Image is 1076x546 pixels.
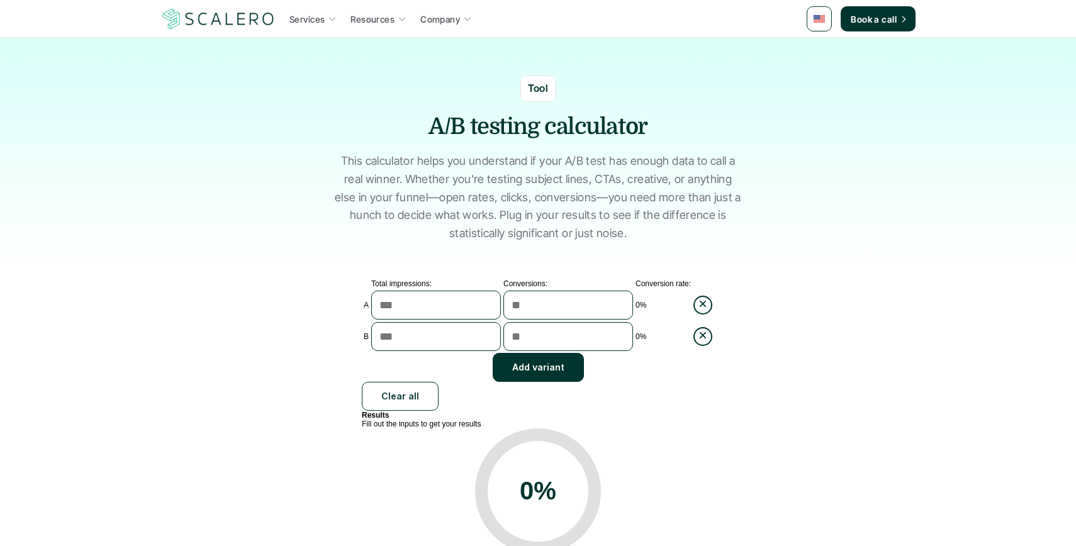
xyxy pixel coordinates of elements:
[635,321,692,352] td: 0 %
[333,152,743,243] p: This calculator helps you understand if your A/B test has enough data to call a real winner. Whet...
[350,13,395,26] p: Resources
[160,7,276,31] img: Scalero company logo
[289,13,325,26] p: Services
[371,279,502,289] td: Total impressions:
[160,8,276,30] a: Scalero company logo
[363,321,369,352] td: B
[851,13,897,26] p: Book a call
[635,290,692,320] td: 0 %
[420,13,460,26] p: Company
[528,81,549,97] p: Tool
[349,111,727,143] h1: A/B testing calculator
[635,279,692,289] td: Conversion rate:
[362,411,714,420] h4: Results
[362,382,439,411] button: Clear all
[362,420,481,428] span: Fill out the inputs to get your results
[493,353,584,382] button: Add variant
[503,279,634,289] td: Conversions:
[841,6,916,31] a: Book a call
[363,290,369,320] td: A
[520,477,556,505] span: 0 %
